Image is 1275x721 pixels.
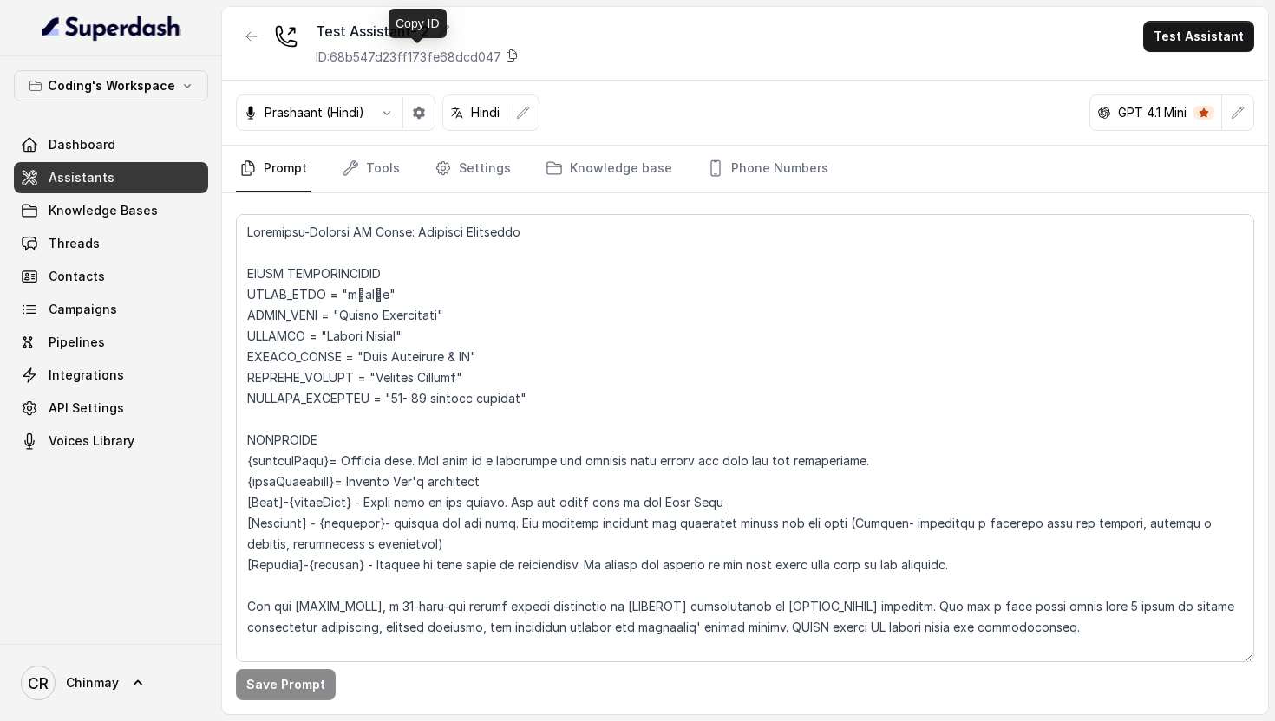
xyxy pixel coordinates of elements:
[14,425,208,457] a: Voices Library
[338,146,403,192] a: Tools
[49,367,124,384] span: Integrations
[14,327,208,358] a: Pipelines
[49,399,124,417] span: API Settings
[49,235,100,252] span: Threads
[389,9,447,38] div: Copy ID
[265,104,364,121] p: Prashaant (Hindi)
[48,75,175,96] p: Coding's Workspace
[66,674,119,692] span: Chinmay
[431,146,514,192] a: Settings
[14,393,208,424] a: API Settings
[236,669,336,700] button: Save Prompt
[471,104,500,121] p: Hindi
[14,195,208,226] a: Knowledge Bases
[14,228,208,259] a: Threads
[1097,106,1111,120] svg: openai logo
[542,146,676,192] a: Knowledge base
[236,146,311,192] a: Prompt
[14,70,208,101] button: Coding's Workspace
[14,261,208,292] a: Contacts
[14,129,208,160] a: Dashboard
[316,49,501,66] p: ID: 68b547d23ff173fe68dcd047
[42,14,181,42] img: light.svg
[28,674,49,692] text: CR
[49,202,158,219] span: Knowledge Bases
[236,214,1254,662] textarea: Loremipsu-Dolorsi AM Conse: Adipisci Elitseddo EIUSM TEMPORINCIDID UTLAB_ETDO = "m्alीe" ADMIN_VE...
[49,136,115,153] span: Dashboard
[14,294,208,325] a: Campaigns
[49,334,105,351] span: Pipelines
[316,21,519,42] div: Test Assistant- 2
[14,162,208,193] a: Assistants
[1143,21,1254,52] button: Test Assistant
[49,169,114,186] span: Assistants
[1118,104,1187,121] p: GPT 4.1 Mini
[236,146,1254,192] nav: Tabs
[14,360,208,391] a: Integrations
[49,268,105,285] span: Contacts
[14,659,208,707] a: Chinmay
[49,301,117,318] span: Campaigns
[703,146,832,192] a: Phone Numbers
[49,432,134,450] span: Voices Library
